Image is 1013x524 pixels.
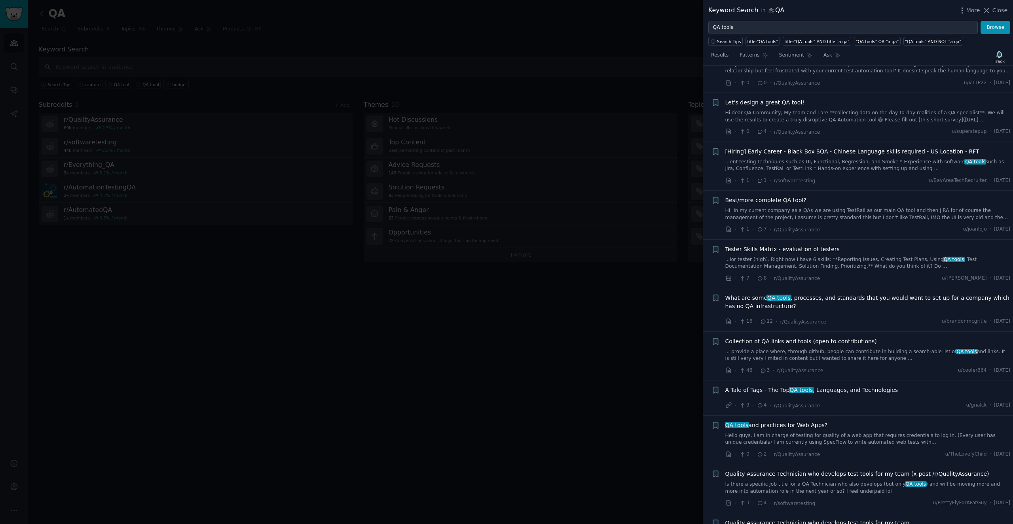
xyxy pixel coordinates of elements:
[725,61,1011,75] a: Are you interested in a test automation relationship and not sure where to begin? Or are you alre...
[990,402,991,409] span: ·
[725,481,1011,495] a: Is there a specific job title for a QA Technician who also develops (but onlyQA tools) and will b...
[757,226,766,233] span: 7
[735,128,736,136] span: ·
[991,49,1007,65] button: Track
[761,7,765,14] span: in
[774,452,820,457] span: r/QualityAssurance
[752,401,754,410] span: ·
[770,225,771,234] span: ·
[752,79,754,87] span: ·
[770,176,771,185] span: ·
[990,499,991,507] span: ·
[708,49,731,65] a: Results
[725,386,898,394] a: A Tale of Tags - The TopQA tools, Languages, and Technologies
[739,367,752,374] span: 46
[789,387,814,393] span: QA tools
[725,294,1011,310] a: What are someQA tools, processes, and standards that you would want to set up for a company which...
[964,159,986,165] span: QA tools
[725,337,877,346] span: Collection of QA links and tools (open to contributions)
[752,450,754,458] span: ·
[958,6,980,15] button: More
[994,499,1010,507] span: [DATE]
[725,470,989,478] a: Quality Assurance Technician who develops test tools for my team (x-post /r/QualityAssurance)
[760,318,773,325] span: 12
[770,79,771,87] span: ·
[770,274,771,282] span: ·
[752,499,754,507] span: ·
[725,432,1011,446] a: Hello guys, I am in charge of testing for quality of a web app that requires credentials to log i...
[772,366,774,375] span: ·
[966,6,980,15] span: More
[784,39,849,44] div: title:"QA tools" AND title:"a qa"
[725,148,979,156] a: [Hiring] Early Career - Black Box SQA - Chinese Language skills required - US Location - RFT
[990,226,991,233] span: ·
[821,49,843,65] a: Ask
[774,403,820,409] span: r/QualityAssurance
[760,367,770,374] span: 3
[994,177,1010,184] span: [DATE]
[990,367,991,374] span: ·
[990,128,991,135] span: ·
[994,226,1010,233] span: [DATE]
[735,79,736,87] span: ·
[994,79,1010,87] span: [DATE]
[933,499,986,507] span: u/PrettyFlyForAFatGuy
[945,451,987,458] span: u/TheLovelyChild
[776,49,815,65] a: Sentiment
[735,366,736,375] span: ·
[739,128,749,135] span: 0
[992,6,1007,15] span: Close
[994,402,1010,409] span: [DATE]
[903,37,963,46] a: "QA tools" AND NOT "a qa"
[780,319,826,325] span: r/QualityAssurance
[774,80,820,86] span: r/QualityAssurance
[725,207,1011,221] a: Hi! In my current company as a QAs we are using TestRail as our main QA tool and then JIRA for of...
[717,39,741,44] span: Search Tips
[854,37,901,46] a: "QA tools" OR "a qa"
[708,37,743,46] button: Search Tips
[757,79,766,87] span: 0
[752,128,754,136] span: ·
[708,21,978,34] input: Try a keyword related to your business
[725,196,806,204] span: Best/more complete QA tool?
[905,481,927,487] span: QA tools
[708,6,784,15] div: Keyword Search QA
[990,177,991,184] span: ·
[735,274,736,282] span: ·
[725,159,1011,172] a: ...ent testing techniques such as UI, Functional, Regression, and Smoke * Experience with softwar...
[774,227,820,233] span: r/QualityAssurance
[757,499,766,507] span: 4
[725,98,804,107] a: Let’s design a great QA tool!
[770,450,771,458] span: ·
[739,275,749,282] span: 7
[752,225,754,234] span: ·
[725,256,1011,270] a: ...ior tester (high). Right now I have 6 skills: **Reporting Issues, Creating Test Plans, UsingQA...
[739,79,749,87] span: 0
[725,421,828,429] a: QA toolsand practices for Web Apps?
[770,401,771,410] span: ·
[740,52,759,59] span: Patterns
[739,226,749,233] span: 1
[725,348,1011,362] a: ... provide a place where, through github, people can contribute in building a search-able list o...
[725,386,898,394] span: A Tale of Tags - The Top , Languages, and Technologies
[990,79,991,87] span: ·
[774,129,820,135] span: r/QualityAssurance
[774,276,820,281] span: r/QualityAssurance
[739,499,749,507] span: 3
[966,402,986,409] span: u/gnalck
[994,318,1010,325] span: [DATE]
[990,318,991,325] span: ·
[856,39,899,44] div: "QA tools" OR "a qa"
[746,37,780,46] a: title:"QA tools"
[752,274,754,282] span: ·
[905,39,961,44] div: "QA tools" AND NOT "a qa"
[735,225,736,234] span: ·
[737,49,770,65] a: Patterns
[779,52,804,59] span: Sentiment
[929,177,987,184] span: u/BayAreaTechRecruiter
[725,245,840,253] a: Tester Skills Matrix - evaluation of testers
[770,499,771,507] span: ·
